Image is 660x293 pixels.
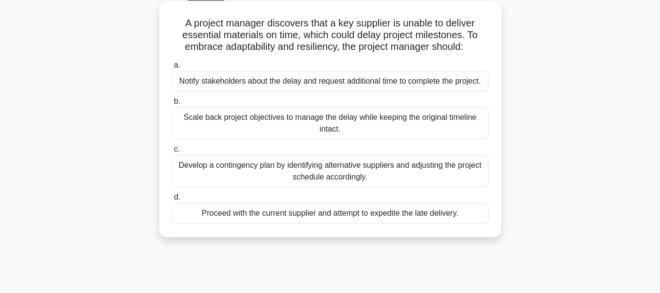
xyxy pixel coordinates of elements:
[172,107,489,139] div: Scale back project objectives to manage the delay while keeping the original timeline intact.
[174,145,180,153] span: c.
[174,61,180,69] span: a.
[172,203,489,224] div: Proceed with the current supplier and attempt to expedite the late delivery.
[172,155,489,187] div: Develop a contingency plan by identifying alternative suppliers and adjusting the project schedul...
[172,71,489,91] div: Notify stakeholders about the delay and request additional time to complete the project.
[174,193,180,201] span: d.
[171,17,490,53] h5: A project manager discovers that a key supplier is unable to deliver essential materials on time,...
[174,97,180,105] span: b.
